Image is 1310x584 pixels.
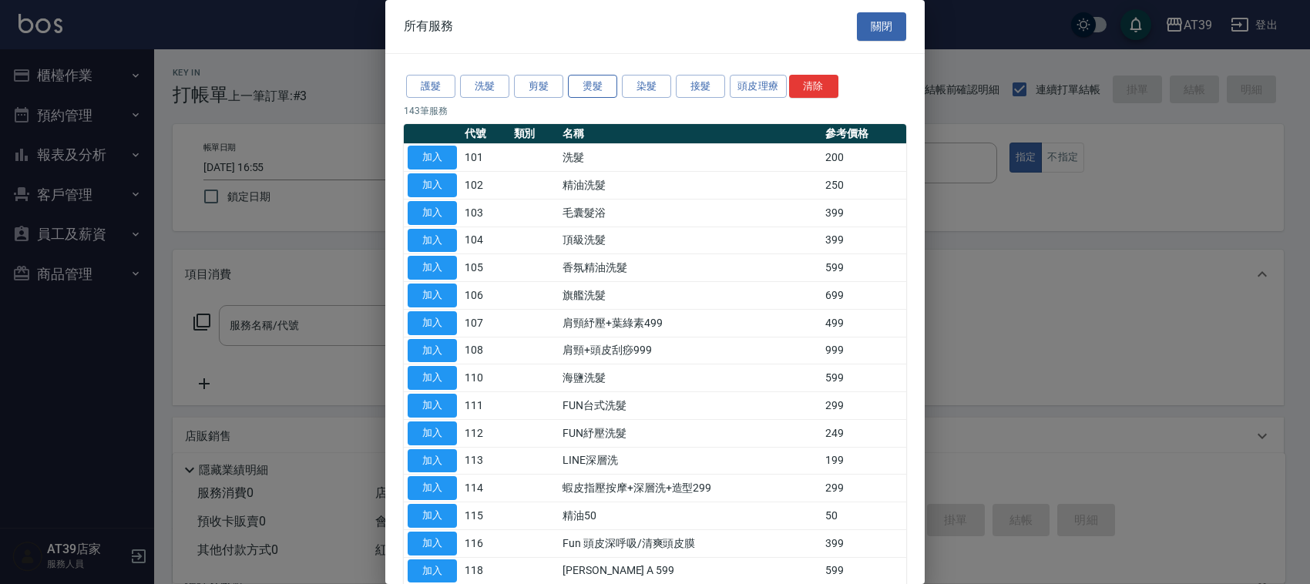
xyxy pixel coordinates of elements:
td: 199 [821,447,906,475]
p: 143 筆服務 [404,104,906,118]
button: 染髮 [622,75,671,99]
button: 加入 [408,476,457,500]
td: 108 [461,337,510,364]
button: 加入 [408,256,457,280]
td: 116 [461,529,510,557]
td: 699 [821,282,906,310]
td: 399 [821,199,906,227]
td: 肩頸+頭皮刮痧999 [559,337,821,364]
td: Fun 頭皮深呼吸/清爽頭皮膜 [559,529,821,557]
td: 106 [461,282,510,310]
button: 加入 [408,394,457,418]
td: LINE深層洗 [559,447,821,475]
button: 加入 [408,421,457,445]
td: 599 [821,254,906,282]
td: 999 [821,337,906,364]
td: 頂級洗髮 [559,227,821,254]
th: 參考價格 [821,124,906,144]
button: 加入 [408,366,457,390]
td: 103 [461,199,510,227]
button: 加入 [408,284,457,307]
button: 加入 [408,311,457,335]
td: 399 [821,227,906,254]
td: 蝦皮指壓按摩+深層洗+造型299 [559,475,821,502]
td: 299 [821,392,906,420]
td: 毛囊髮浴 [559,199,821,227]
td: 110 [461,364,510,392]
button: 接髮 [676,75,725,99]
td: 50 [821,502,906,530]
td: 102 [461,172,510,200]
td: 299 [821,475,906,502]
td: 精油洗髮 [559,172,821,200]
td: 115 [461,502,510,530]
td: 112 [461,419,510,447]
td: FUN台式洗髮 [559,392,821,420]
button: 加入 [408,229,457,253]
button: 加入 [408,201,457,225]
td: 200 [821,144,906,172]
td: 精油50 [559,502,821,530]
button: 加入 [408,449,457,473]
th: 類別 [510,124,559,144]
td: 114 [461,475,510,502]
td: 499 [821,309,906,337]
button: 剪髮 [514,75,563,99]
td: 香氛精油洗髮 [559,254,821,282]
td: 101 [461,144,510,172]
button: 加入 [408,532,457,555]
button: 加入 [408,504,457,528]
td: 250 [821,172,906,200]
td: 113 [461,447,510,475]
td: FUN紓壓洗髮 [559,419,821,447]
button: 關閉 [857,12,906,41]
td: 104 [461,227,510,254]
td: 111 [461,392,510,420]
button: 頭皮理療 [730,75,787,99]
button: 加入 [408,559,457,583]
td: 肩頸紓壓+葉綠素499 [559,309,821,337]
td: 海鹽洗髮 [559,364,821,392]
td: 249 [821,419,906,447]
th: 代號 [461,124,510,144]
td: 107 [461,309,510,337]
button: 燙髮 [568,75,617,99]
button: 洗髮 [460,75,509,99]
th: 名稱 [559,124,821,144]
td: 599 [821,364,906,392]
td: 399 [821,529,906,557]
button: 清除 [789,75,838,99]
button: 加入 [408,173,457,197]
button: 加入 [408,339,457,363]
button: 護髮 [406,75,455,99]
td: 洗髮 [559,144,821,172]
td: 105 [461,254,510,282]
td: 旗艦洗髮 [559,282,821,310]
button: 加入 [408,146,457,169]
span: 所有服務 [404,18,453,34]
